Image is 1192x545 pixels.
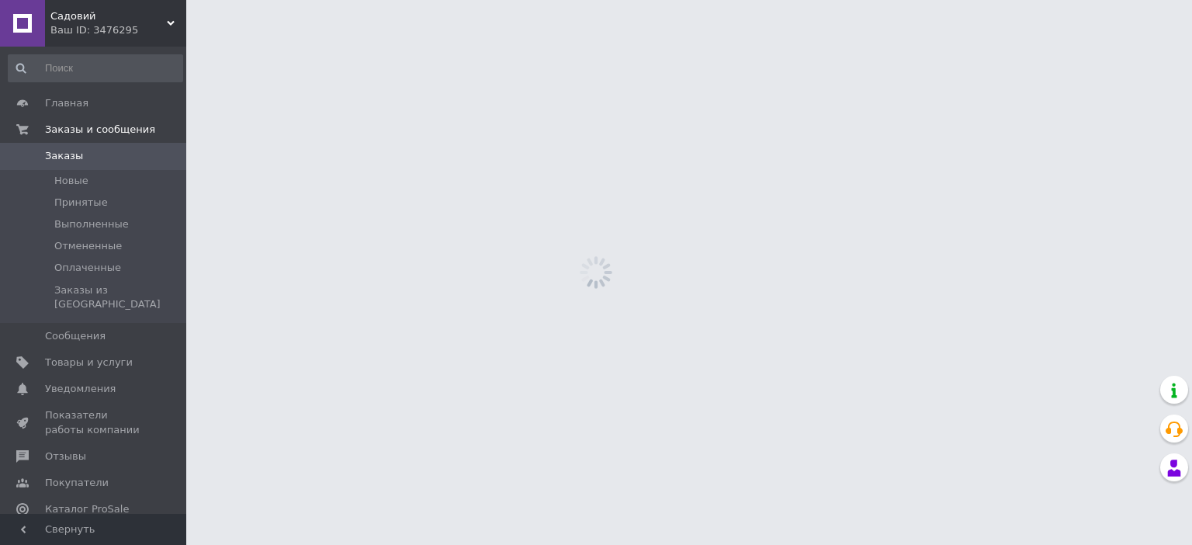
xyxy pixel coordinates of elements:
span: Главная [45,96,88,110]
span: Заказы из [GEOGRAPHIC_DATA] [54,283,182,311]
span: Выполненные [54,217,129,231]
span: Садовий [50,9,167,23]
span: Отзывы [45,450,86,463]
span: Заказы и сообщения [45,123,155,137]
span: Покупатели [45,476,109,490]
span: Товары и услуги [45,356,133,370]
span: Новые [54,174,88,188]
span: Оплаченные [54,261,121,275]
span: Принятые [54,196,108,210]
div: Ваш ID: 3476295 [50,23,186,37]
input: Поиск [8,54,183,82]
span: Уведомления [45,382,116,396]
span: Заказы [45,149,83,163]
span: Показатели работы компании [45,408,144,436]
span: Сообщения [45,329,106,343]
span: Каталог ProSale [45,502,129,516]
span: Отмененные [54,239,122,253]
